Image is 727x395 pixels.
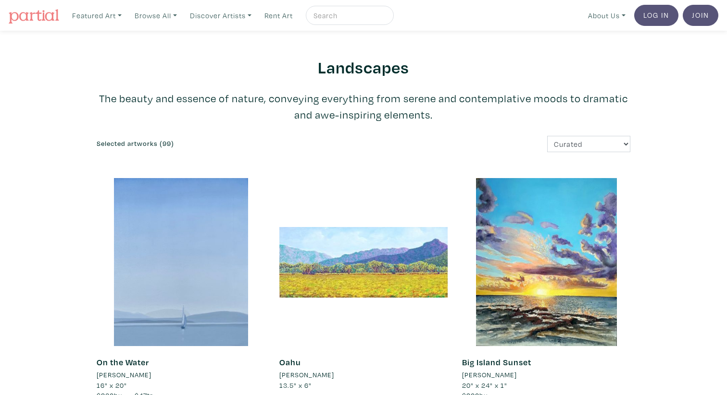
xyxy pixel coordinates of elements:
a: On the Water [97,357,149,368]
a: [PERSON_NAME] [97,370,265,380]
a: [PERSON_NAME] [462,370,630,380]
span: 13.5" x 6" [279,381,312,390]
a: Discover Artists [186,6,256,25]
span: 16" x 20" [97,381,127,390]
h6: Selected artworks (99) [97,140,356,148]
li: [PERSON_NAME] [97,370,151,380]
p: The beauty and essence of nature, conveying everything from serene and contemplative moods to dra... [97,90,630,123]
a: Browse All [130,6,181,25]
input: Search [313,10,385,22]
a: Log In [634,5,678,26]
a: [PERSON_NAME] [279,370,448,380]
h2: Landscapes [97,57,630,77]
a: Featured Art [68,6,126,25]
span: 20" x 24" x 1" [462,381,507,390]
a: Oahu [279,357,301,368]
li: [PERSON_NAME] [462,370,517,380]
li: [PERSON_NAME] [279,370,334,380]
a: Big Island Sunset [462,357,531,368]
a: Join [683,5,718,26]
a: About Us [584,6,630,25]
a: Rent Art [260,6,297,25]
